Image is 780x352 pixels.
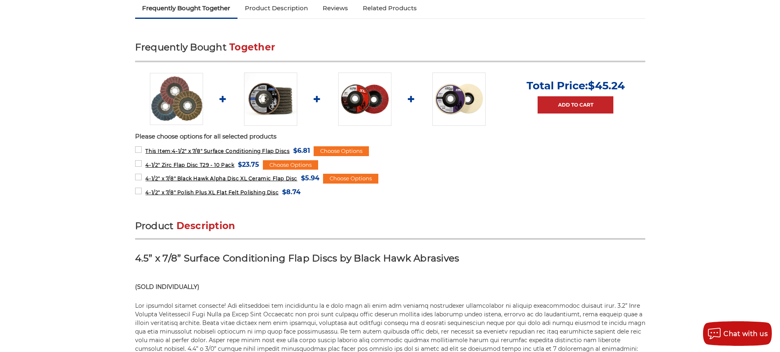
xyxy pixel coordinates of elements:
button: Chat with us [703,321,772,346]
strong: 4.5” x 7/8” Surface Conditioning Flap Discs by Black Hawk Abrasives [135,252,459,264]
div: Choose Options [263,160,318,170]
span: Chat with us [723,330,768,338]
strong: This Item: [145,148,172,154]
p: Please choose options for all selected products [135,132,645,141]
span: Frequently Bought [135,41,226,53]
img: Scotch brite flap discs [150,73,203,125]
strong: (SOLD INDIVIDUALLY) [135,283,199,291]
span: Together [229,41,275,53]
span: 4-1/2" x 7/8" Polish Plus XL Flat Felt Polishing Disc [145,189,278,195]
span: $45.24 [588,79,625,92]
a: Add to Cart [538,96,613,114]
span: 4-1/2" x 7/8" Black Hawk Alpha Disc XL Ceramic Flap Disc [145,175,297,182]
span: 4-1/2" x 7/8" Surface Conditioning Flap Discs [145,148,289,154]
span: Product [135,220,174,232]
span: $23.75 [238,159,259,170]
div: Choose Options [314,146,369,156]
span: 4-1/2" Zirc Flap Disc T29 - 10 Pack [145,162,234,168]
p: Total Price: [527,79,625,92]
span: $6.81 [293,145,310,156]
span: Description [176,220,235,232]
span: $8.74 [282,186,301,198]
div: Choose Options [323,174,378,184]
span: $5.94 [301,173,319,184]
